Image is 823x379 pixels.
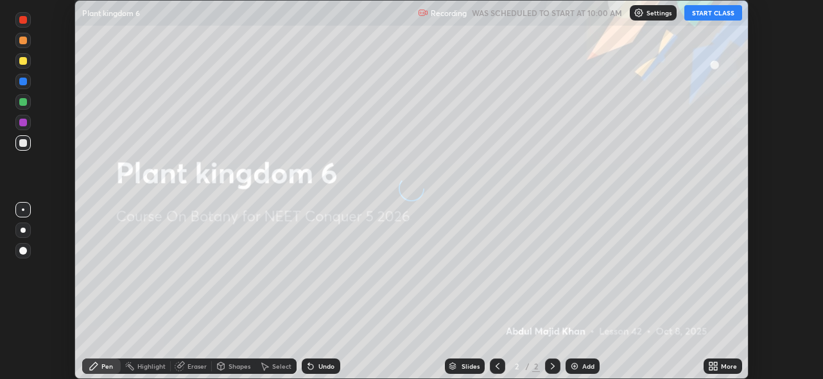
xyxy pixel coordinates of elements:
div: / [526,362,530,370]
div: Add [582,363,594,369]
div: Shapes [229,363,250,369]
div: 2 [532,360,540,372]
p: Plant kingdom 6 [82,8,140,18]
img: add-slide-button [569,361,580,371]
div: Slides [462,363,480,369]
img: recording.375f2c34.svg [418,8,428,18]
p: Recording [431,8,467,18]
div: Pen [101,363,113,369]
h5: WAS SCHEDULED TO START AT 10:00 AM [472,7,622,19]
img: class-settings-icons [634,8,644,18]
button: START CLASS [684,5,742,21]
p: Settings [646,10,671,16]
div: Highlight [137,363,166,369]
div: 2 [510,362,523,370]
div: More [721,363,737,369]
div: Select [272,363,291,369]
div: Eraser [187,363,207,369]
div: Undo [318,363,334,369]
